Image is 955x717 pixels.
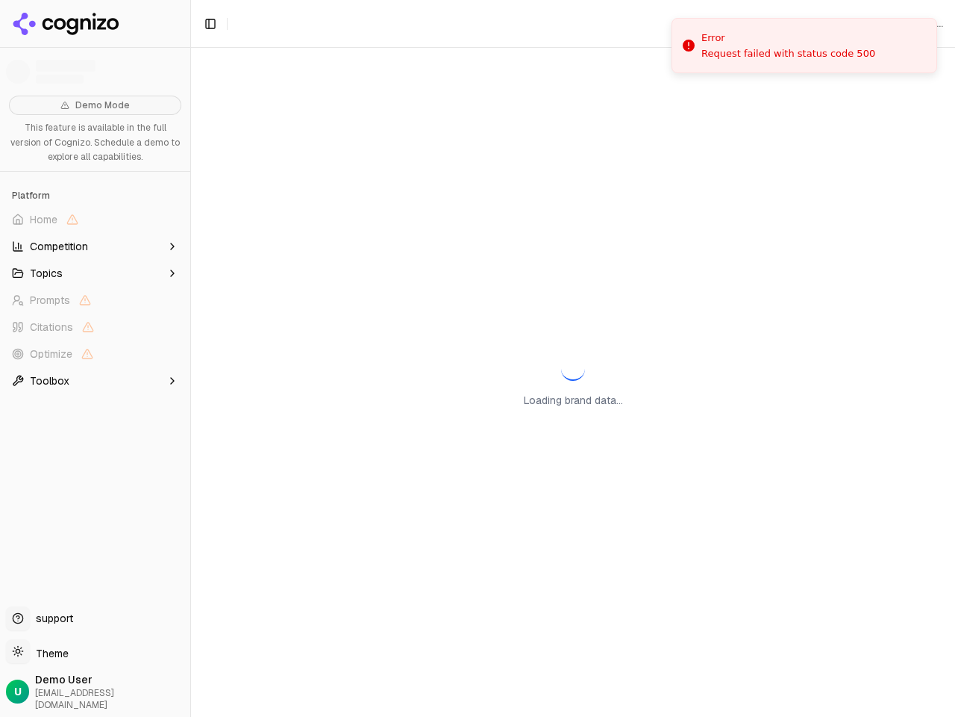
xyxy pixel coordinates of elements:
span: [EMAIL_ADDRESS][DOMAIN_NAME] [35,687,184,711]
div: Request failed with status code 500 [701,47,875,60]
span: Topics [30,266,63,281]
button: Toolbox [6,369,184,393]
p: This feature is available in the full version of Cognizo. Schedule a demo to explore all capabili... [9,121,181,165]
span: Citations [30,320,73,335]
span: Demo User [35,672,184,687]
span: Optimize [30,347,72,361]
span: Demo Mode [75,99,130,111]
p: Loading brand data... [524,393,623,408]
span: support [30,611,73,626]
button: Competition [6,235,184,258]
span: Prompts [30,293,70,308]
button: Topics [6,261,184,285]
div: Platform [6,184,184,208]
span: Toolbox [30,373,69,388]
span: Competition [30,239,88,254]
div: Error [701,31,875,46]
span: Home [30,212,57,227]
span: Theme [30,647,69,660]
span: U [14,684,22,699]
